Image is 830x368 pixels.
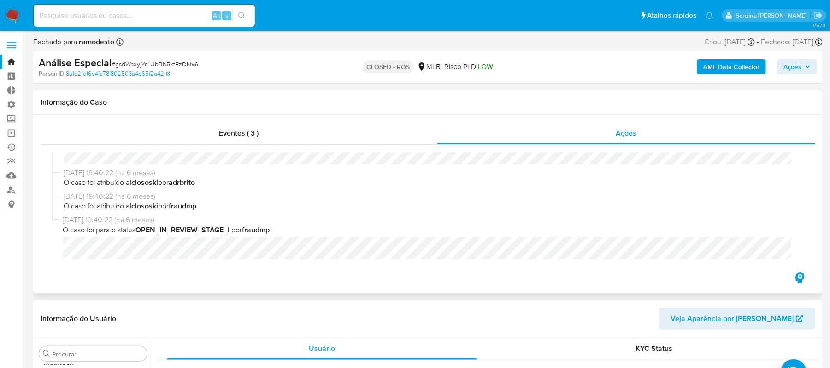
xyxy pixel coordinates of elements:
[242,225,270,235] b: fraudmp
[112,59,198,69] span: # gsdWaxyjYr4UbBh5xtPzDNx6
[478,61,493,72] span: LOW
[757,37,759,47] span: -
[761,37,823,47] div: Fechado: [DATE]
[616,128,637,138] span: Ações
[41,98,815,107] h1: Informação do Caso
[706,12,713,19] a: Notificações
[636,343,673,354] span: KYC Status
[52,350,143,358] input: Procurar
[66,70,170,78] a: 8a1d21e16e4fe78f802503a4d65f2a42
[232,9,251,22] button: search-icon
[813,11,823,20] a: Sair
[697,59,766,74] button: AML Data Collector
[213,11,220,20] span: Alt
[63,225,801,235] span: O caso foi para o status por
[135,225,230,235] b: OPEN_IN_REVIEW_STAGE_I
[309,343,335,354] span: Usuário
[43,350,50,357] button: Procurar
[444,62,493,72] span: Risco PLD:
[39,55,112,70] b: Análise Especial
[64,201,801,211] span: O caso foi atribuído a por
[671,308,794,330] span: Veja Aparência por [PERSON_NAME]
[169,177,195,188] b: adrbrito
[64,191,801,202] span: [DATE] 19:40:22 (há 6 meses)
[130,201,158,211] b: lclososki
[64,178,801,188] span: O caso foi atribuído a por
[417,62,441,72] div: MLB
[219,128,259,138] span: Eventos ( 3 )
[41,314,116,323] h1: Informação do Usuário
[659,308,815,330] button: Veja Aparência por [PERSON_NAME]
[64,168,801,178] span: [DATE] 19:40:22 (há 6 meses)
[736,11,810,20] p: sergina.neta@mercadolivre.com
[363,60,413,73] p: CLOSED - ROS
[63,215,801,225] span: [DATE] 19:40:22 (há 6 meses)
[647,11,696,20] span: Atalhos rápidos
[34,10,255,22] input: Pesquise usuários ou casos...
[33,37,114,47] span: Fechado para
[225,11,228,20] span: s
[783,59,801,74] span: Ações
[777,59,817,74] button: Ações
[130,177,158,188] b: lclososki
[77,36,114,47] b: ramodesto
[39,70,64,78] b: Person ID
[169,201,196,211] b: fraudmp
[704,37,755,47] div: Criou: [DATE]
[703,59,759,74] b: AML Data Collector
